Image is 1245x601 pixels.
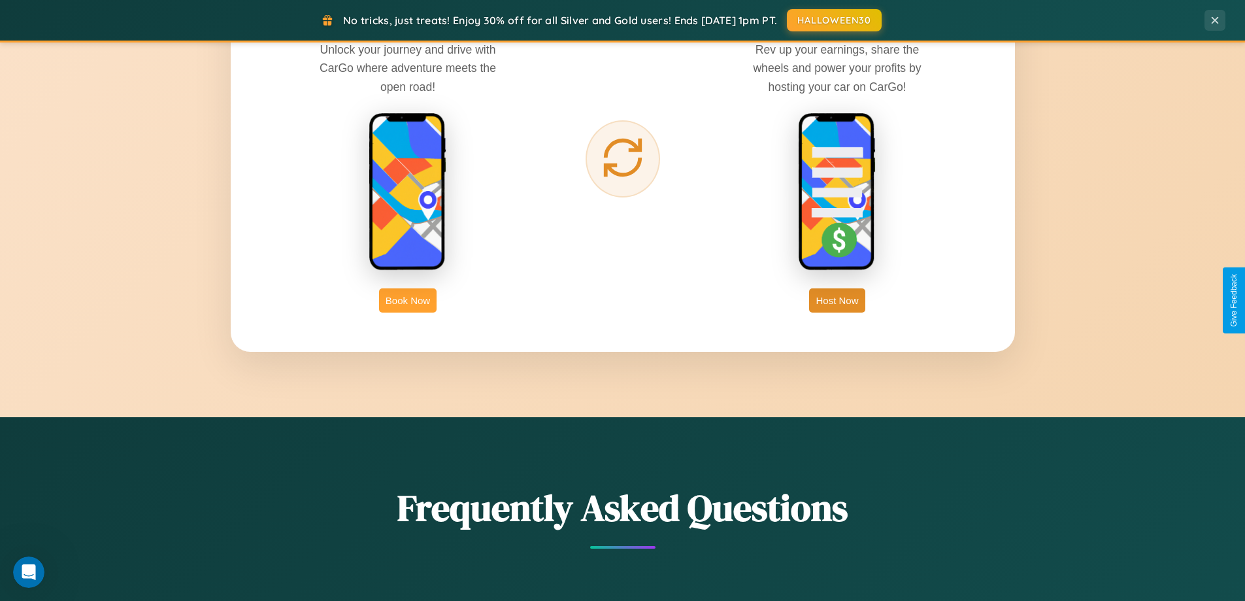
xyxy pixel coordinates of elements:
p: Rev up your earnings, share the wheels and power your profits by hosting your car on CarGo! [739,41,935,95]
iframe: Intercom live chat [13,557,44,588]
img: rent phone [369,112,447,272]
button: Book Now [379,288,437,313]
h2: Frequently Asked Questions [231,483,1015,533]
img: host phone [798,112,876,272]
p: Unlock your journey and drive with CarGo where adventure meets the open road! [310,41,506,95]
button: Host Now [809,288,865,313]
div: Give Feedback [1229,274,1238,327]
button: HALLOWEEN30 [787,9,882,31]
span: No tricks, just treats! Enjoy 30% off for all Silver and Gold users! Ends [DATE] 1pm PT. [343,14,777,27]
